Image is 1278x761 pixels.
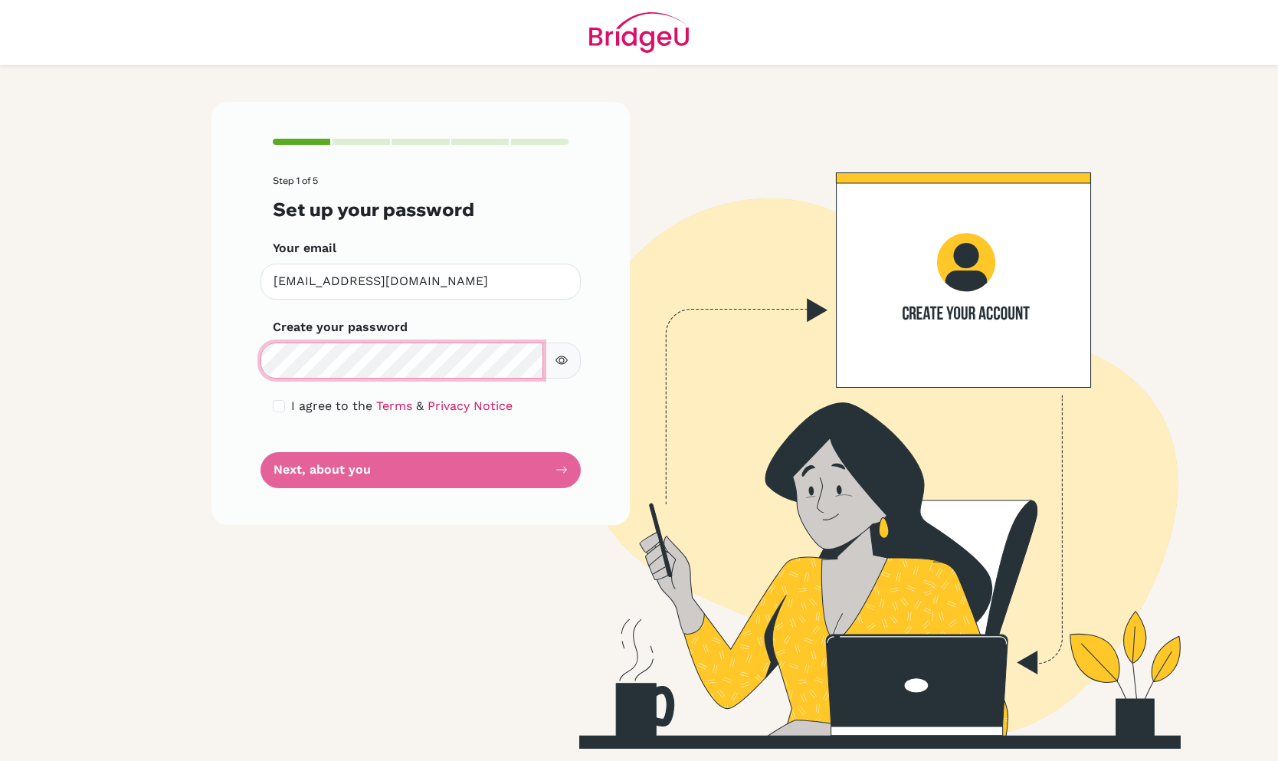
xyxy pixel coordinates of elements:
a: Privacy Notice [428,399,513,413]
a: Terms [376,399,412,413]
span: Step 1 of 5 [273,175,318,186]
h3: Set up your password [273,198,569,221]
span: I agree to the [291,399,372,413]
label: Your email [273,239,336,257]
input: Insert your email* [261,264,581,300]
label: Create your password [273,318,408,336]
span: & [416,399,424,413]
